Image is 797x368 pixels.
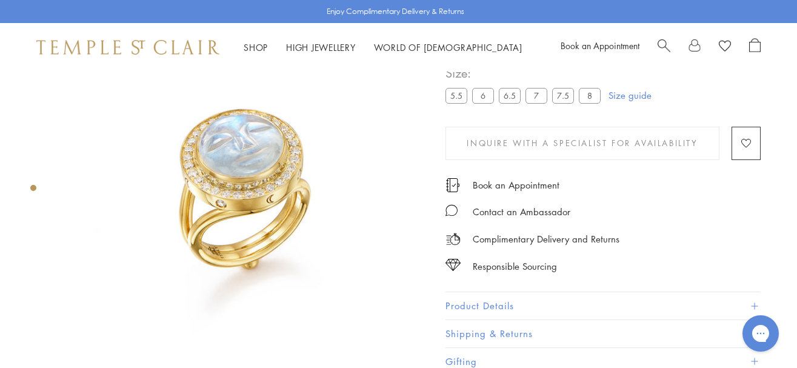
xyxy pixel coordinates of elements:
[473,259,557,274] div: Responsible Sourcing
[473,204,570,219] div: Contact an Ambassador
[499,88,521,103] label: 6.5
[749,38,761,56] a: Open Shopping Bag
[472,88,494,103] label: 6
[36,40,219,55] img: Temple St. Clair
[467,136,698,150] span: Inquire With A Specialist for Availability
[736,311,785,356] iframe: Gorgias live chat messenger
[30,182,36,201] div: Product gallery navigation
[552,88,574,103] label: 7.5
[445,204,458,216] img: MessageIcon-01_2.svg
[658,38,670,56] a: Search
[445,88,467,103] label: 5.5
[473,232,619,247] p: Complimentary Delivery and Returns
[445,292,761,319] button: Product Details
[286,41,356,53] a: High JewelleryHigh Jewellery
[561,39,639,52] a: Book an Appointment
[374,41,522,53] a: World of [DEMOGRAPHIC_DATA]World of [DEMOGRAPHIC_DATA]
[579,88,601,103] label: 8
[327,5,464,18] p: Enjoy Complimentary Delivery & Returns
[445,63,605,83] span: Size:
[445,178,460,192] img: icon_appointment.svg
[609,89,652,101] a: Size guide
[445,232,461,247] img: icon_delivery.svg
[473,178,559,192] a: Book an Appointment
[445,320,761,347] button: Shipping & Returns
[445,127,719,160] button: Inquire With A Specialist for Availability
[525,88,547,103] label: 7
[719,38,731,56] a: View Wishlist
[445,259,461,271] img: icon_sourcing.svg
[244,40,522,55] nav: Main navigation
[244,41,268,53] a: ShopShop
